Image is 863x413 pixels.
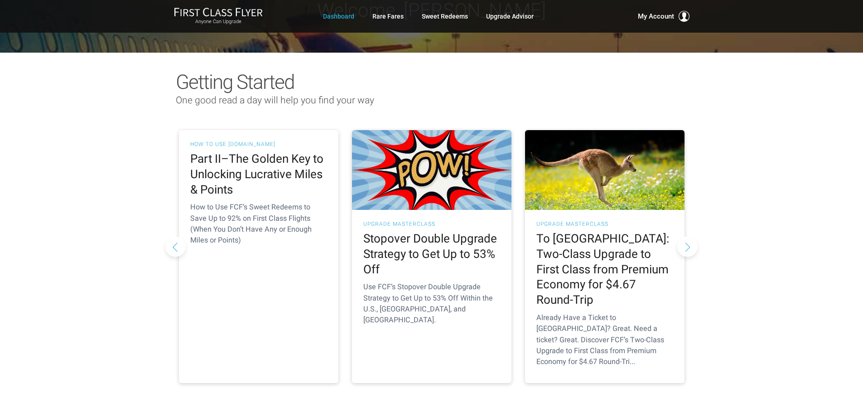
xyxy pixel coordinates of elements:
p: Use FCF’s Stopover Double Upgrade Strategy to Get Up to 53% Off Within the U.S., [GEOGRAPHIC_DATA... [363,282,500,326]
a: UPGRADE MASTERCLASS Stopover Double Upgrade Strategy to Get Up to 53% Off Use FCF’s Stopover Doub... [352,130,511,383]
img: First Class Flyer [174,7,263,17]
span: Getting Started [176,70,294,94]
a: How to Use [DOMAIN_NAME] Part II–The Golden Key to Unlocking Lucrative Miles & Points How to Use ... [179,130,338,383]
a: First Class FlyerAnyone Can Upgrade [174,7,263,25]
span: My Account [638,11,674,22]
h2: To [GEOGRAPHIC_DATA]: Two-Class Upgrade to First Class from Premium Economy for $4.67 Round-Trip [536,231,673,308]
button: My Account [638,11,689,22]
p: Already Have a Ticket to [GEOGRAPHIC_DATA]? Great. Need a ticket? Great. Discover FCF’s Two-Class... [536,312,673,367]
h3: UPGRADE MASTERCLASS [536,221,673,227]
button: Next slide [677,236,698,257]
a: Sweet Redeems [422,8,468,24]
h3: UPGRADE MASTERCLASS [363,221,500,227]
a: Dashboard [323,8,354,24]
small: Anyone Can Upgrade [174,19,263,25]
h2: Part II–The Golden Key to Unlocking Lucrative Miles & Points [190,151,327,197]
a: Rare Fares [372,8,404,24]
a: Upgrade Advisor [486,8,534,24]
button: Previous slide [165,236,186,257]
a: UPGRADE MASTERCLASS To [GEOGRAPHIC_DATA]: Two-Class Upgrade to First Class from Premium Economy f... [525,130,685,383]
h3: How to Use [DOMAIN_NAME] [190,141,327,147]
span: One good read a day will help you find your way [176,95,374,106]
p: How to Use FCF’s Sweet Redeems to Save Up to 92% on First Class Flights (When You Don’t Have Any ... [190,202,327,246]
h2: Stopover Double Upgrade Strategy to Get Up to 53% Off [363,231,500,277]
